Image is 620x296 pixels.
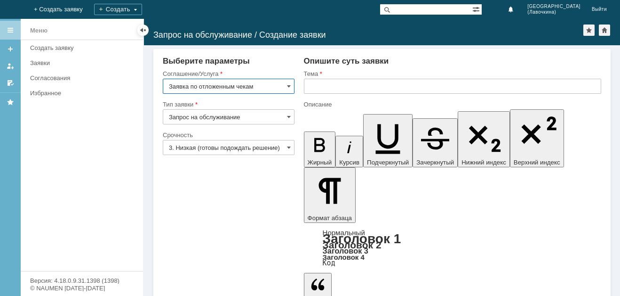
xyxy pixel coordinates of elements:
span: (Лавочкина) [527,9,580,15]
span: Жирный [308,159,332,166]
div: Тип заявки [163,101,293,107]
a: Код [323,259,335,267]
a: Мои заявки [3,58,18,74]
a: Согласования [26,71,141,85]
span: Расширенный поиск [472,4,482,13]
div: © NAUMEN [DATE]-[DATE] [30,285,134,291]
button: Верхний индекс [510,109,564,167]
span: Верхний индекс [514,159,560,166]
div: Создать заявку [30,44,137,51]
span: Подчеркнутый [367,159,409,166]
div: Соглашение/Услуга [163,71,293,77]
div: Согласования [30,74,137,82]
div: Версия: 4.18.0.9.31.1398 (1398) [30,278,134,284]
button: Жирный [304,132,336,167]
div: Добавить в избранное [583,25,595,36]
div: Избранное [30,90,127,97]
a: Нормальный [323,229,365,237]
span: Выберите параметры [163,57,250,66]
a: Заголовок 2 [323,239,382,250]
div: Описание [304,101,599,107]
button: Формат абзаца [304,167,356,223]
div: Сделать домашней страницей [599,25,610,36]
div: Создать [94,4,142,15]
span: Курсив [339,159,359,166]
div: Запрос на обслуживание / Создание заявки [153,30,583,40]
a: Заголовок 4 [323,253,365,261]
span: [GEOGRAPHIC_DATA] [527,4,580,9]
a: Заголовок 3 [323,247,368,255]
span: Опишите суть заявки [304,57,389,66]
button: Курсив [335,136,363,167]
div: Срочность [163,132,293,138]
a: Создать заявку [3,41,18,57]
div: Скрыть меню [137,25,149,36]
div: Меню [30,25,48,36]
span: Нижний индекс [461,159,506,166]
div: Тема [304,71,599,77]
a: Мои согласования [3,75,18,90]
button: Подчеркнутый [363,114,413,167]
a: Заявки [26,56,141,70]
div: Формат абзаца [304,230,601,266]
span: Зачеркнутый [416,159,454,166]
div: Заявки [30,59,137,66]
a: Заголовок 1 [323,231,401,246]
a: Создать заявку [26,41,141,55]
span: Формат абзаца [308,214,352,222]
button: Зачеркнутый [413,118,458,167]
button: Нижний индекс [458,111,510,167]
